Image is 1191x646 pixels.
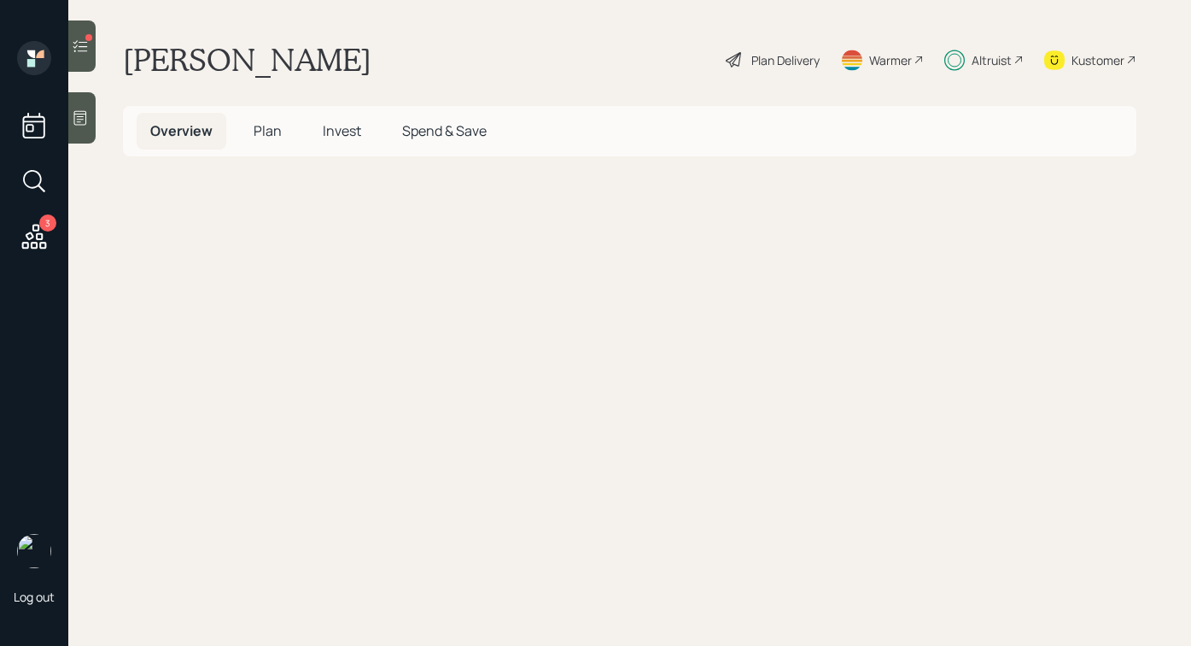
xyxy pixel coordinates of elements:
span: Invest [323,121,361,140]
span: Plan [254,121,282,140]
img: robby-grisanti-headshot.png [17,534,51,568]
div: Kustomer [1071,51,1124,69]
span: Overview [150,121,213,140]
span: Spend & Save [402,121,487,140]
div: 3 [39,214,56,232]
div: Altruist [972,51,1012,69]
h1: [PERSON_NAME] [123,41,371,79]
div: Warmer [869,51,912,69]
div: Plan Delivery [751,51,820,69]
div: Log out [14,589,55,605]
